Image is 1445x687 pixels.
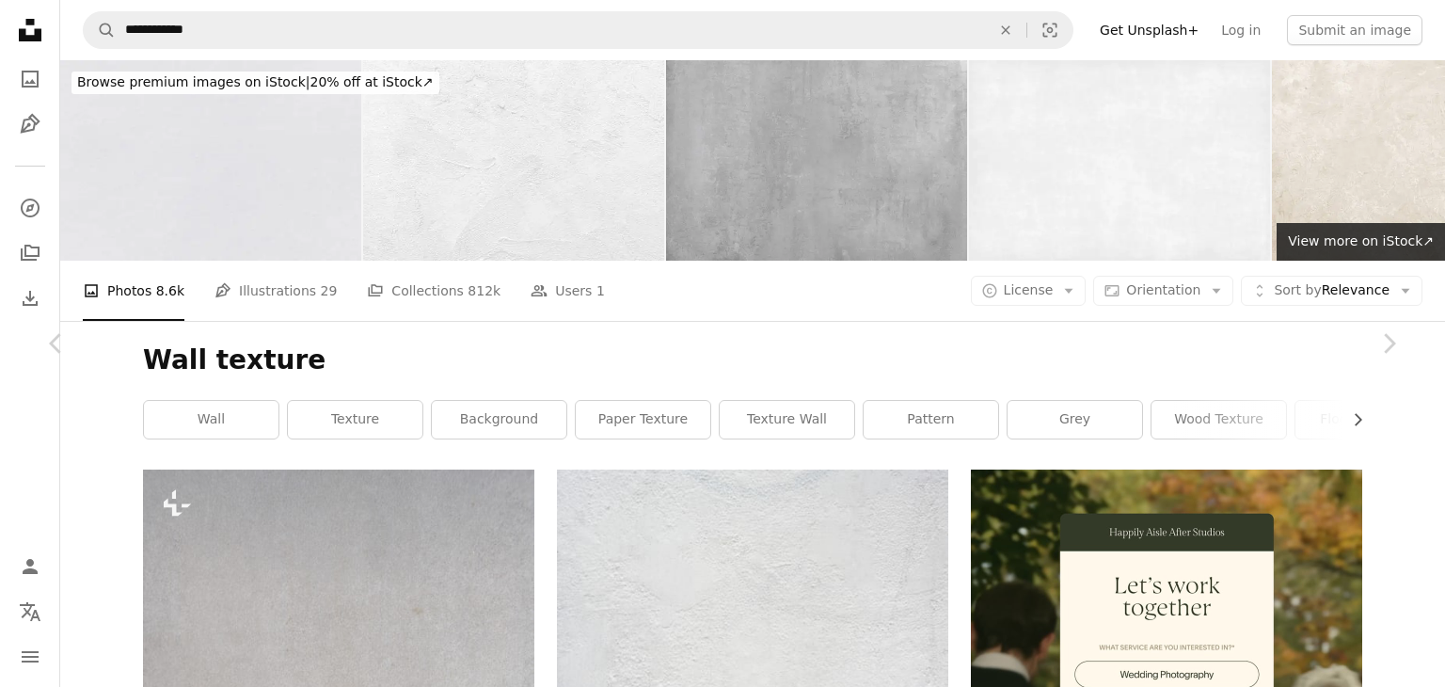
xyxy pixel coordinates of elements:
[1088,15,1210,45] a: Get Unsplash+
[1332,253,1445,434] a: Next
[1274,281,1389,300] span: Relevance
[576,401,710,439] a: paper texture
[1004,282,1054,297] span: License
[666,60,967,261] img: Light gray concrete wall - grunge background
[1277,223,1445,261] a: View more on iStock↗
[363,60,664,261] img: White wall texture background, paper texture background
[11,638,49,676] button: Menu
[557,592,948,609] a: a black and white cat laying on top of a white wall
[77,74,310,89] span: Browse premium images on iStock |
[985,12,1026,48] button: Clear
[1126,282,1200,297] span: Orientation
[84,12,116,48] button: Search Unsplash
[214,261,337,321] a: Illustrations 29
[60,60,361,261] img: Paper texture.
[83,11,1073,49] form: Find visuals sitewide
[969,60,1270,261] img: Background White Light Grey Total Grunge Abstract Concrete Cement Wall Paper Texture Platinum Gre...
[11,548,49,585] a: Log in / Sign up
[60,60,451,105] a: Browse premium images on iStock|20% off at iStock↗
[1210,15,1272,45] a: Log in
[11,234,49,272] a: Collections
[11,105,49,143] a: Illustrations
[288,401,422,439] a: texture
[1093,276,1233,306] button: Orientation
[1287,15,1422,45] button: Submit an image
[468,280,500,301] span: 812k
[432,401,566,439] a: background
[11,189,49,227] a: Explore
[71,72,439,94] div: 20% off at iStock ↗
[1295,401,1430,439] a: floor texture
[11,60,49,98] a: Photos
[971,276,1087,306] button: License
[321,280,338,301] span: 29
[596,280,605,301] span: 1
[1027,12,1072,48] button: Visual search
[1288,233,1434,248] span: View more on iStock ↗
[864,401,998,439] a: pattern
[11,593,49,631] button: Language
[1274,282,1321,297] span: Sort by
[143,343,1362,377] h1: Wall texture
[1241,276,1422,306] button: Sort byRelevance
[720,401,854,439] a: texture wall
[1151,401,1286,439] a: wood texture
[531,261,605,321] a: Users 1
[367,261,500,321] a: Collections 812k
[144,401,278,439] a: wall
[1008,401,1142,439] a: grey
